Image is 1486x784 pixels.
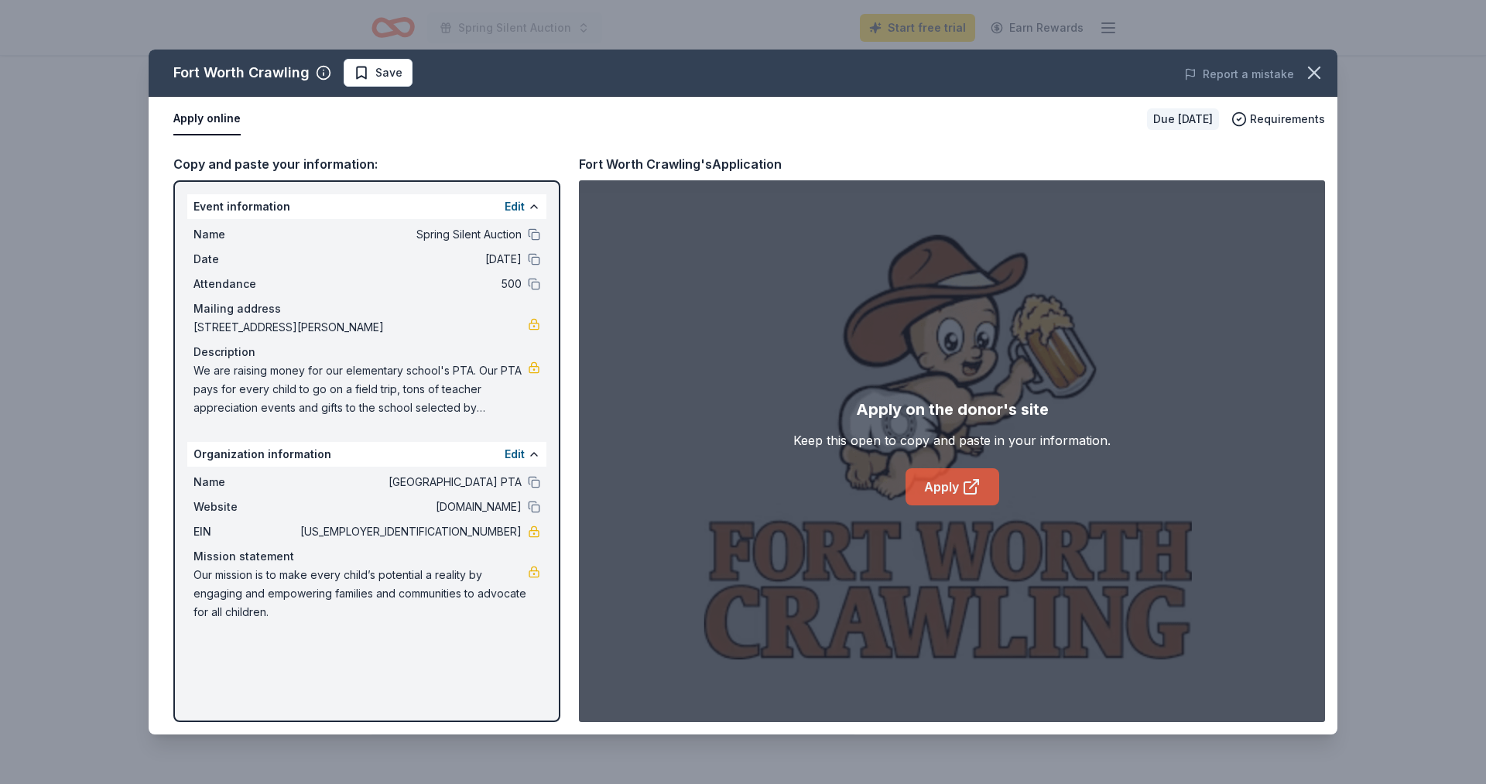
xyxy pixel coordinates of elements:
button: Apply online [173,103,241,135]
div: Fort Worth Crawling's Application [579,154,782,174]
span: Save [375,63,402,82]
span: We are raising money for our elementary school's PTA. Our PTA pays for every child to go on a fie... [193,361,528,417]
button: Edit [505,197,525,216]
span: [STREET_ADDRESS][PERSON_NAME] [193,318,528,337]
button: Report a mistake [1184,65,1294,84]
div: Organization information [187,442,546,467]
button: Save [344,59,413,87]
div: Description [193,343,540,361]
span: Attendance [193,275,297,293]
span: Website [193,498,297,516]
div: Apply on the donor's site [856,397,1049,422]
span: [GEOGRAPHIC_DATA] PTA [297,473,522,491]
span: [DOMAIN_NAME] [297,498,522,516]
span: Spring Silent Auction [297,225,522,244]
span: [DATE] [297,250,522,269]
span: 500 [297,275,522,293]
div: Copy and paste your information: [173,154,560,174]
button: Edit [505,445,525,464]
div: Due [DATE] [1147,108,1219,130]
div: Keep this open to copy and paste in your information. [793,431,1111,450]
div: Fort Worth Crawling [173,60,310,85]
span: Requirements [1250,110,1325,128]
span: Name [193,473,297,491]
span: EIN [193,522,297,541]
div: Event information [187,194,546,219]
div: Mission statement [193,547,540,566]
button: Requirements [1231,110,1325,128]
span: Date [193,250,297,269]
span: Name [193,225,297,244]
span: Our mission is to make every child’s potential a reality by engaging and empowering families and ... [193,566,528,621]
a: Apply [906,468,999,505]
div: Mailing address [193,300,540,318]
span: [US_EMPLOYER_IDENTIFICATION_NUMBER] [297,522,522,541]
